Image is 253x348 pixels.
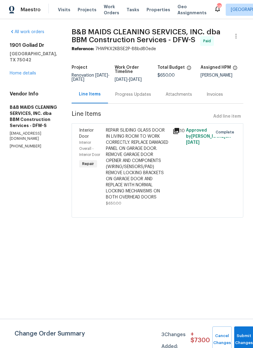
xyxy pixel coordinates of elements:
span: Properties [147,7,170,13]
span: B&B MAIDS CLEANING SERVICES, INC. dba BBM Construction Services - DFW-S [72,28,221,43]
p: [EMAIL_ADDRESS][DOMAIN_NAME] [10,131,57,141]
span: [DATE] [129,78,142,82]
div: 7HWPKX2KBSE2P-88bd80ede [72,46,243,52]
div: Invoices [207,91,223,98]
div: Attachments [166,91,192,98]
div: Line Items [79,91,101,97]
span: Work Orders [104,4,119,16]
div: 58 [217,4,221,10]
span: [DATE] [95,73,108,78]
span: Maestro [21,7,41,13]
span: The total cost of line items that have been proposed by Opendoor. This sum includes line items th... [187,65,191,73]
span: Renovation [72,73,110,82]
a: Home details [10,71,36,75]
h2: 1901 Goliad Dr [10,42,57,48]
span: [DATE] [186,140,200,145]
span: Tasks [126,8,139,12]
h5: B&B MAIDS CLEANING SERVICES, INC. dba BBM Construction Services - DFW-S [10,104,57,129]
h4: Vendor Info [10,91,57,97]
div: [PERSON_NAME] [201,73,244,78]
span: Complete [216,129,237,135]
h5: Total Budget [157,65,185,70]
div: 10 [173,127,182,135]
span: Paid [203,38,213,44]
h5: [GEOGRAPHIC_DATA], TX 75042 [10,51,57,63]
a: All work orders [10,30,44,34]
span: Repair [80,161,96,167]
p: [PHONE_NUMBER] [10,144,57,149]
span: Approved by [PERSON_NAME] on [186,128,231,145]
span: Interior Door [79,128,94,139]
span: - [72,73,110,82]
span: Geo Assignments [177,4,207,16]
div: Progress Updates [115,91,151,98]
span: $650.00 [157,73,175,78]
span: Interior Overall - Interior Door [79,141,100,157]
span: $650.00 [106,202,121,205]
span: - [115,78,142,82]
h5: Assigned HPM [201,65,231,70]
span: Projects [78,7,96,13]
b: Reference: [72,47,94,51]
span: [DATE] [115,78,127,82]
h5: Work Order Timeline [115,65,158,74]
div: REPAIR SLIDING GLASS DOOR IN LIVING ROOM TO WORK CORRECTLY. REPLACE DAMAGED PANEL ON GARAGE DOOR.... [106,127,169,200]
span: Line Items [72,111,211,122]
h5: Project [72,65,87,70]
span: The hpm assigned to this work order. [233,65,238,73]
span: [DATE] [72,78,84,82]
span: Visits [58,7,70,13]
